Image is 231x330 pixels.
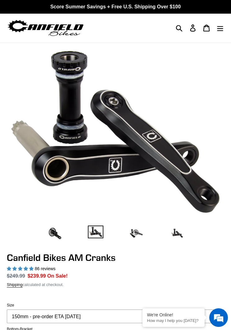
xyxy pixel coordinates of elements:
a: Shipping [7,282,23,288]
div: calculated at checkout. [7,282,224,288]
img: Load image into Gallery viewer, Canfield Cranks [88,226,103,238]
p: How may I help you today? [147,318,200,323]
h1: Canfield Bikes AM Cranks [7,252,224,263]
img: Load image into Gallery viewer, Canfield Bikes AM Cranks [47,226,63,241]
button: Menu [213,21,227,35]
label: Size [7,302,224,308]
img: Canfield Cranks [11,51,220,213]
img: Load image into Gallery viewer, Canfield Bikes AM Cranks [129,226,144,241]
span: $239.99 [28,273,46,279]
img: Load image into Gallery viewer, CANFIELD-AM_DH-CRANKS [169,226,185,241]
s: $249.99 [7,273,25,279]
img: Canfield Bikes [7,18,84,38]
span: 86 reviews [35,266,56,271]
div: We're Online! [147,312,200,317]
span: On Sale! [47,272,68,279]
span: 4.97 stars [7,266,35,271]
